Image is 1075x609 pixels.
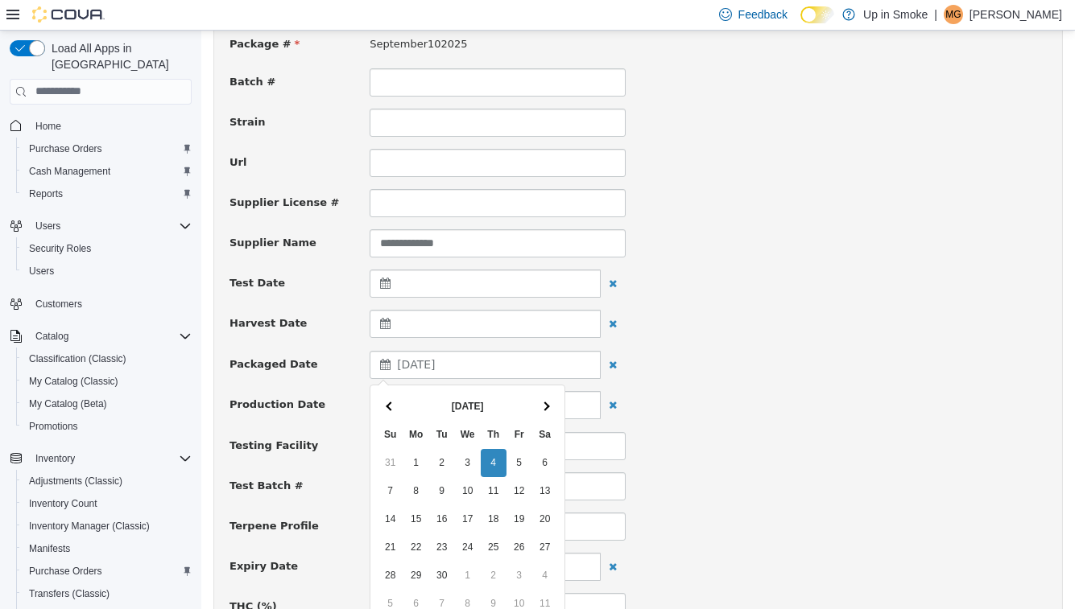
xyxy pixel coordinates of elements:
[202,503,228,531] td: 22
[23,349,133,368] a: Classification (Classic)
[29,420,78,433] span: Promotions
[331,531,357,559] td: 4
[23,494,104,513] a: Inventory Count
[23,139,192,158] span: Purchase Orders
[23,139,109,158] a: Purchase Orders
[23,184,192,204] span: Reports
[228,418,254,446] td: 2
[16,515,198,537] button: Inventory Manager (Classic)
[35,220,60,232] span: Users
[738,6,788,23] span: Feedback
[16,348,198,370] button: Classification (Classic)
[29,187,63,200] span: Reports
[800,6,834,23] input: Dark Mode
[3,215,198,237] button: Users
[23,349,192,368] span: Classification (Classic)
[228,559,254,587] td: 7
[944,5,963,24] div: Matthew Greenwood
[176,503,202,531] td: 21
[29,265,54,278] span: Users
[254,503,279,531] td: 24
[23,394,114,414] a: My Catalog (Beta)
[202,559,228,587] td: 6
[945,5,961,24] span: MG
[23,239,97,258] a: Security Roles
[3,325,198,348] button: Catalog
[202,475,228,503] td: 15
[254,531,279,559] td: 1
[23,417,85,436] a: Promotions
[202,390,228,418] th: Mo
[279,475,305,503] td: 18
[16,492,198,515] button: Inventory Count
[23,494,192,513] span: Inventory Count
[16,582,198,605] button: Transfers (Classic)
[16,370,198,393] button: My Catalog (Classic)
[305,475,331,503] td: 19
[331,503,357,531] td: 27
[254,390,279,418] th: We
[29,375,118,388] span: My Catalog (Classic)
[23,516,156,536] a: Inventory Manager (Classic)
[23,539,192,558] span: Manifests
[45,40,192,72] span: Load All Apps in [GEOGRAPHIC_DATA]
[331,559,357,587] td: 11
[29,449,81,468] button: Inventory
[176,418,202,446] td: 31
[29,475,122,488] span: Adjustments (Classic)
[29,116,192,136] span: Home
[29,542,70,555] span: Manifests
[29,497,97,510] span: Inventory Count
[16,138,198,160] button: Purchase Orders
[3,292,198,315] button: Customers
[176,390,202,418] th: Su
[29,327,192,346] span: Catalog
[23,516,192,536] span: Inventory Manager (Classic)
[23,539,76,558] a: Manifests
[29,165,110,178] span: Cash Management
[279,531,305,559] td: 2
[29,352,126,365] span: Classification (Classic)
[176,559,202,587] td: 5
[279,503,305,531] td: 25
[23,471,192,491] span: Adjustments (Classic)
[202,418,228,446] td: 1
[863,5,928,24] p: Up in Smoke
[23,261,60,281] a: Users
[254,559,279,587] td: 8
[35,452,75,465] span: Inventory
[23,239,192,258] span: Security Roles
[32,6,105,23] img: Cova
[23,584,116,603] a: Transfers (Classic)
[35,330,68,343] span: Catalog
[23,372,192,391] span: My Catalog (Classic)
[279,390,305,418] th: Th
[331,446,357,475] td: 13
[254,446,279,475] td: 10
[23,372,125,391] a: My Catalog (Classic)
[331,475,357,503] td: 20
[35,298,82,311] span: Customers
[279,559,305,587] td: 9
[29,449,192,468] span: Inventory
[16,393,198,415] button: My Catalog (Beta)
[23,562,192,581] span: Purchase Orders
[29,216,192,236] span: Users
[228,475,254,503] td: 16
[3,447,198,470] button: Inventory
[176,446,202,475] td: 7
[254,475,279,503] td: 17
[29,587,110,600] span: Transfers (Classic)
[201,31,1075,609] iframe: To enrich screen reader interactions, please activate Accessibility in Grammarly extension settings
[800,23,801,24] span: Dark Mode
[29,294,192,314] span: Customers
[305,418,331,446] td: 5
